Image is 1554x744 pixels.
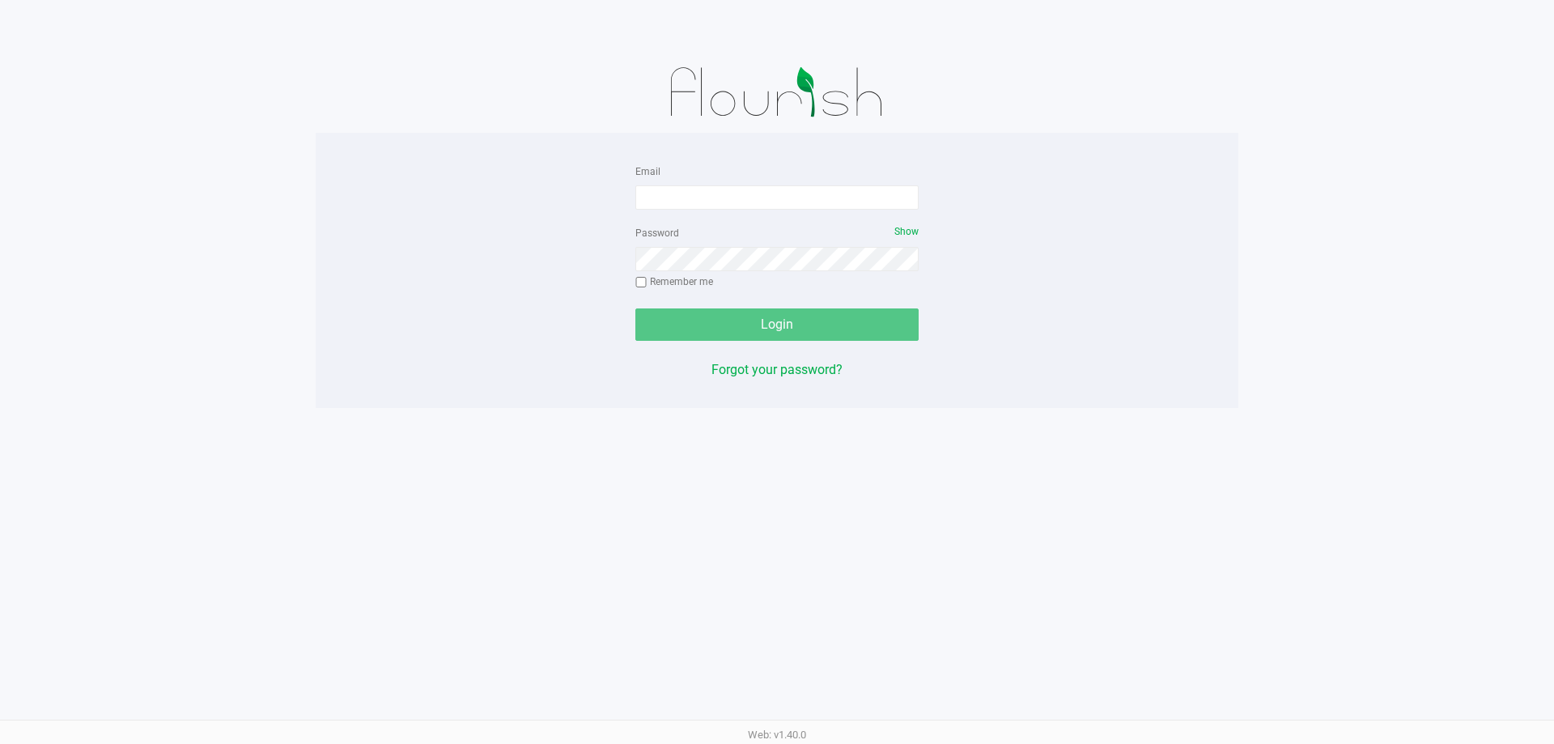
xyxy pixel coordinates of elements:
label: Password [635,226,679,240]
span: Show [894,226,919,237]
label: Remember me [635,274,713,289]
span: Web: v1.40.0 [748,729,806,741]
label: Email [635,164,660,179]
button: Forgot your password? [711,360,843,380]
input: Remember me [635,277,647,288]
